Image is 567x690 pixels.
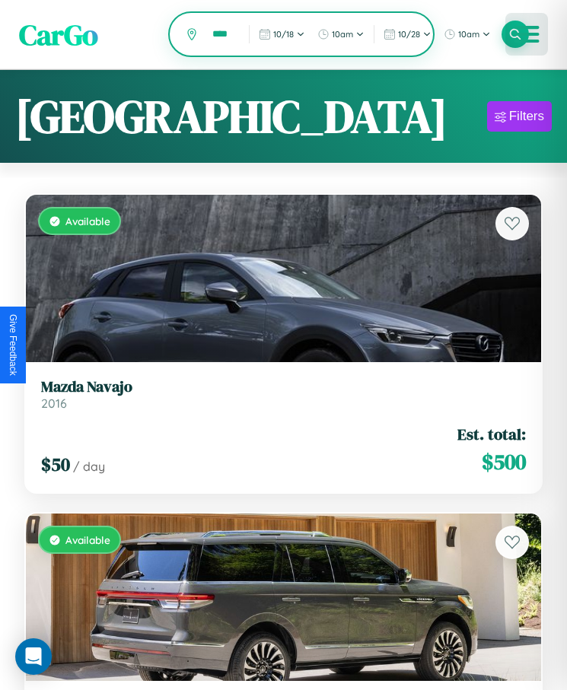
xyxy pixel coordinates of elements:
[487,101,552,132] button: Filters
[439,25,495,43] button: 10am
[65,533,110,546] span: Available
[398,29,420,40] span: 10 / 28
[254,25,310,43] button: 10/18
[379,25,436,43] button: 10/28
[65,215,110,227] span: Available
[19,14,98,55] span: CarGo
[41,452,70,477] span: $ 50
[15,85,448,148] h1: [GEOGRAPHIC_DATA]
[273,29,294,40] span: 10 / 18
[73,459,105,474] span: / day
[15,638,52,675] div: Open Intercom Messenger
[41,377,526,411] a: Mazda Navajo2016
[8,314,18,376] div: Give Feedback
[457,423,526,445] span: Est. total:
[313,25,369,43] button: 10am
[332,29,353,40] span: 10am
[41,396,67,411] span: 2016
[482,447,526,477] span: $ 500
[41,377,526,396] h3: Mazda Navajo
[509,109,544,124] div: Filters
[505,13,548,56] button: Open menu
[458,29,479,40] span: 10am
